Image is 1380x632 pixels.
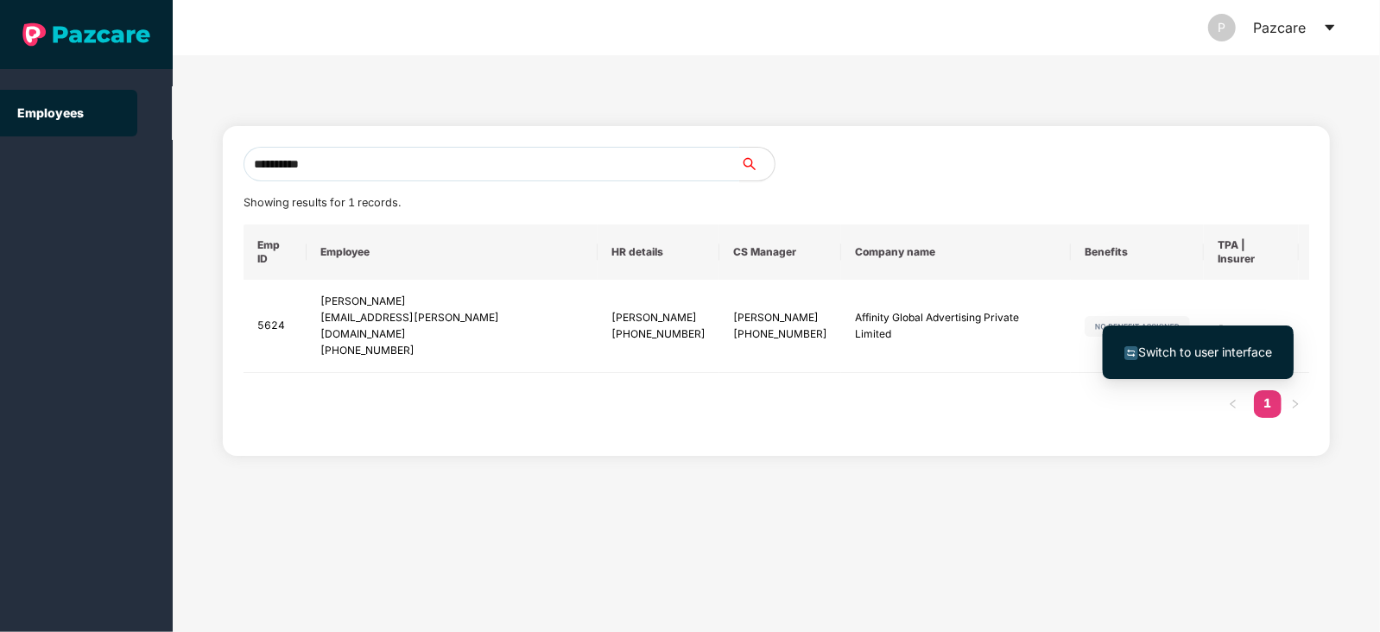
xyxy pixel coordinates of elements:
span: left [1228,399,1238,409]
img: svg+xml;base64,PHN2ZyB4bWxucz0iaHR0cDovL3d3dy53My5vcmcvMjAwMC9zdmciIHdpZHRoPSIxNiIgaGVpZ2h0PSIxNi... [1124,346,1138,360]
th: CS Manager [719,224,841,280]
span: Showing results for 1 records. [244,196,401,209]
div: [PHONE_NUMBER] [320,343,584,359]
span: caret-down [1323,21,1337,35]
li: Previous Page [1219,390,1247,418]
th: Employee [307,224,598,280]
button: search [739,147,775,181]
a: Employees [17,105,84,120]
div: [PERSON_NAME] [611,310,706,326]
th: Company name [841,224,1071,280]
div: [PERSON_NAME] [733,310,827,326]
div: [PERSON_NAME] [320,294,584,310]
th: TPA | Insurer [1204,224,1299,280]
button: right [1282,390,1309,418]
span: right [1290,399,1301,409]
li: 1 [1254,390,1282,418]
th: Benefits [1071,224,1204,280]
a: 1 [1254,390,1282,416]
div: [PHONE_NUMBER] [611,326,706,343]
th: HR details [598,224,719,280]
button: left [1219,390,1247,418]
div: [PHONE_NUMBER] [733,326,827,343]
div: [EMAIL_ADDRESS][PERSON_NAME][DOMAIN_NAME] [320,310,584,343]
span: search [739,157,775,171]
img: svg+xml;base64,PHN2ZyB4bWxucz0iaHR0cDovL3d3dy53My5vcmcvMjAwMC9zdmciIHdpZHRoPSIxMjIiIGhlaWdodD0iMj... [1085,316,1190,337]
th: Emp ID [244,224,307,280]
span: P [1219,14,1226,41]
li: Next Page [1282,390,1309,418]
th: More [1299,224,1354,280]
td: 5624 [244,280,307,373]
td: Affinity Global Advertising Private Limited [841,280,1071,373]
span: Switch to user interface [1138,344,1272,359]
